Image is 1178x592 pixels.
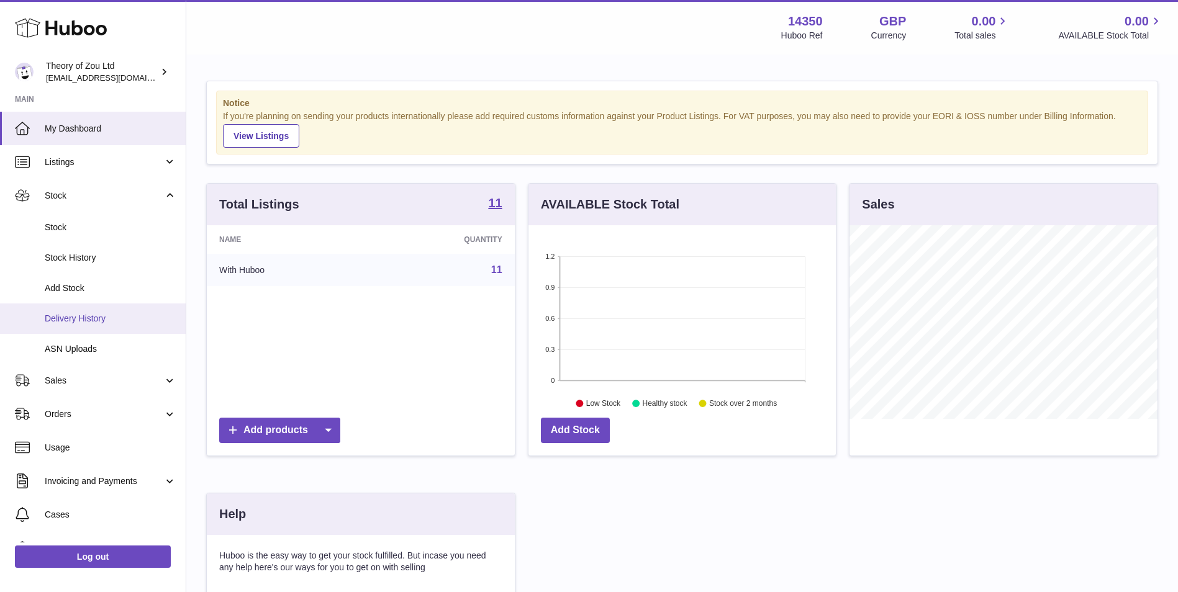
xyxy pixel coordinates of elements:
[879,13,906,30] strong: GBP
[15,63,34,81] img: internalAdmin-14350@internal.huboo.com
[219,418,340,443] a: Add products
[46,60,158,84] div: Theory of Zou Ltd
[45,375,163,387] span: Sales
[488,197,502,212] a: 11
[954,13,1010,42] a: 0.00 Total sales
[871,30,907,42] div: Currency
[551,377,555,384] text: 0
[1058,30,1163,42] span: AVAILABLE Stock Total
[491,264,502,275] a: 11
[545,346,555,353] text: 0.3
[781,30,823,42] div: Huboo Ref
[1058,13,1163,42] a: 0.00 AVAILABLE Stock Total
[954,30,1010,42] span: Total sales
[545,315,555,322] text: 0.6
[545,253,555,260] text: 1.2
[219,196,299,213] h3: Total Listings
[541,418,610,443] a: Add Stock
[972,13,996,30] span: 0.00
[15,545,171,568] a: Log out
[45,475,163,487] span: Invoicing and Payments
[223,97,1141,109] strong: Notice
[223,110,1141,148] div: If you're planning on sending your products internationally please add required customs informati...
[788,13,823,30] strong: 14350
[45,343,176,355] span: ASN Uploads
[219,550,502,573] p: Huboo is the easy way to get your stock fulfilled. But incase you need any help here's our ways f...
[45,222,176,233] span: Stock
[207,254,369,286] td: With Huboo
[488,197,502,209] strong: 11
[46,73,183,83] span: [EMAIL_ADDRESS][DOMAIN_NAME]
[223,124,299,148] a: View Listings
[642,399,687,408] text: Healthy stock
[45,190,163,202] span: Stock
[45,156,163,168] span: Listings
[709,399,777,408] text: Stock over 2 months
[545,284,555,291] text: 0.9
[1125,13,1149,30] span: 0.00
[207,225,369,254] th: Name
[45,313,176,325] span: Delivery History
[45,282,176,294] span: Add Stock
[45,252,176,264] span: Stock History
[369,225,514,254] th: Quantity
[541,196,679,213] h3: AVAILABLE Stock Total
[45,442,176,454] span: Usage
[45,509,176,521] span: Cases
[862,196,894,213] h3: Sales
[219,506,246,522] h3: Help
[45,123,176,135] span: My Dashboard
[45,408,163,420] span: Orders
[586,399,621,408] text: Low Stock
